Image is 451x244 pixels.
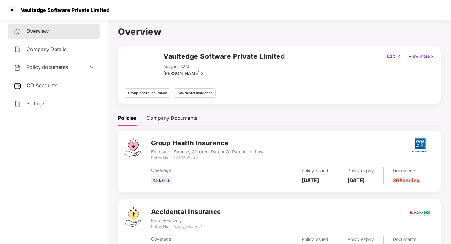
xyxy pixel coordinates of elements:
[348,236,374,243] div: Policy expiry
[393,236,420,243] div: Documents
[348,167,374,174] div: Policy expiry
[172,156,198,160] i: 0239707142
[14,46,21,53] img: svg+xml;base64,PHN2ZyB4bWxucz0iaHR0cDovL3d3dy53My5vcmcvMjAwMC9zdmciIHdpZHRoPSIyNCIgaGVpZ2h0PSIyNC...
[27,82,57,88] span: CD Accounts
[26,28,49,34] span: Overview
[302,236,328,243] div: Policy issued
[89,65,94,70] span: down
[386,53,396,60] div: Edit
[125,138,141,157] img: svg+xml;base64,PHN2ZyB4bWxucz0iaHR0cDovL3d3dy53My5vcmcvMjAwMC9zdmciIHdpZHRoPSI0Ny43MTQiIGhlaWdodD...
[125,88,170,98] div: Group health insurance
[14,28,21,35] img: svg+xml;base64,PHN2ZyB4bWxucz0iaHR0cDovL3d3dy53My5vcmcvMjAwMC9zdmciIHdpZHRoPSIyNCIgaGVpZ2h0PSIyNC...
[151,236,245,242] div: Coverage
[118,114,136,122] div: Policies
[118,25,441,39] h1: Overview
[302,177,319,183] b: [DATE]
[409,203,431,225] img: magma.png
[151,148,263,155] div: Employee, Spouse, Children, Parent Or Parent-In-Law
[397,54,402,59] img: editIcon
[151,138,263,148] h3: Group Health Insurance
[430,54,434,59] img: rightIcon
[163,51,285,61] h2: Vaultedge Software Private Limited
[407,53,436,60] div: View more
[14,100,21,108] img: svg+xml;base64,PHN2ZyB4bWxucz0iaHR0cDovL3d3dy53My5vcmcvMjAwMC9zdmciIHdpZHRoPSIyNCIgaGVpZ2h0PSIyNC...
[14,64,21,72] img: svg+xml;base64,PHN2ZyB4bWxucz0iaHR0cDovL3d3dy53My5vcmcvMjAwMC9zdmciIHdpZHRoPSIyNCIgaGVpZ2h0PSIyNC...
[348,177,365,183] b: [DATE]
[146,114,197,122] div: Company Documents
[151,207,221,217] h3: Accidental Insurance
[393,177,420,183] a: 36 Pending
[174,88,216,98] div: Accidental insurance
[26,100,45,107] span: Settings
[26,46,66,52] span: Company Details
[14,82,22,90] img: svg+xml;base64,PHN2ZyB3aWR0aD0iMjUiIGhlaWdodD0iMjQiIHZpZXdCb3g9IjAgMCAyNSAyNCIgZmlsbD0ibm9uZSIgeG...
[125,207,141,227] img: svg+xml;base64,PHN2ZyB4bWxucz0iaHR0cDovL3d3dy53My5vcmcvMjAwMC9zdmciIHdpZHRoPSI0OS4zMjEiIGhlaWdodD...
[172,224,201,229] i: To be generated
[403,53,407,60] div: |
[393,167,420,174] div: Documents
[151,224,221,230] div: Policy No. -
[302,167,328,174] div: Policy issued
[163,64,204,70] div: Assigned CSM
[151,167,245,174] div: Coverage
[26,64,68,70] span: Policy documents
[163,70,204,77] div: [PERSON_NAME] S
[17,7,109,13] div: Vaultedge Software Private Limited
[409,134,431,156] img: tatag.png
[151,155,263,161] div: Policy No. -
[151,217,221,224] div: Employee Only
[151,176,172,185] div: ₹5 Lakhs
